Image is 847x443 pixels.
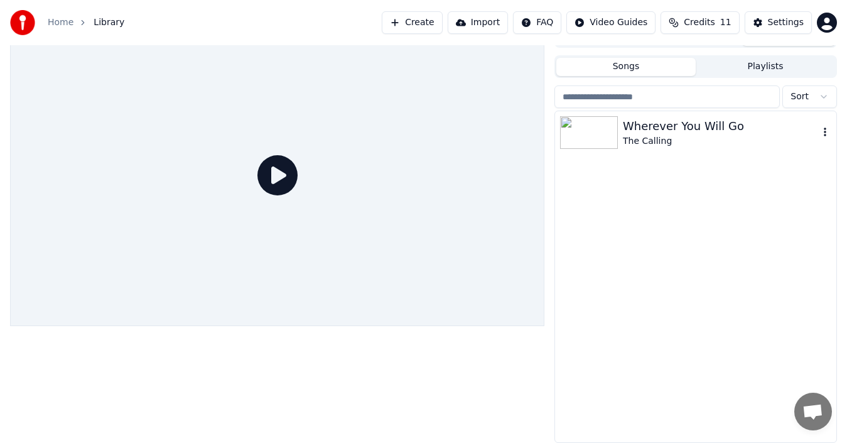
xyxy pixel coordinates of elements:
[720,16,731,29] span: 11
[745,11,812,34] button: Settings
[513,11,561,34] button: FAQ
[448,11,508,34] button: Import
[684,16,715,29] span: Credits
[696,58,835,76] button: Playlists
[48,16,73,29] a: Home
[48,16,124,29] nav: breadcrumb
[623,135,819,148] div: The Calling
[10,10,35,35] img: youka
[556,58,696,76] button: Songs
[94,16,124,29] span: Library
[382,11,443,34] button: Create
[661,11,739,34] button: Credits11
[768,16,804,29] div: Settings
[623,118,819,135] div: Wherever You Will Go
[566,11,655,34] button: Video Guides
[794,393,832,430] a: Open chat
[790,90,809,103] span: Sort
